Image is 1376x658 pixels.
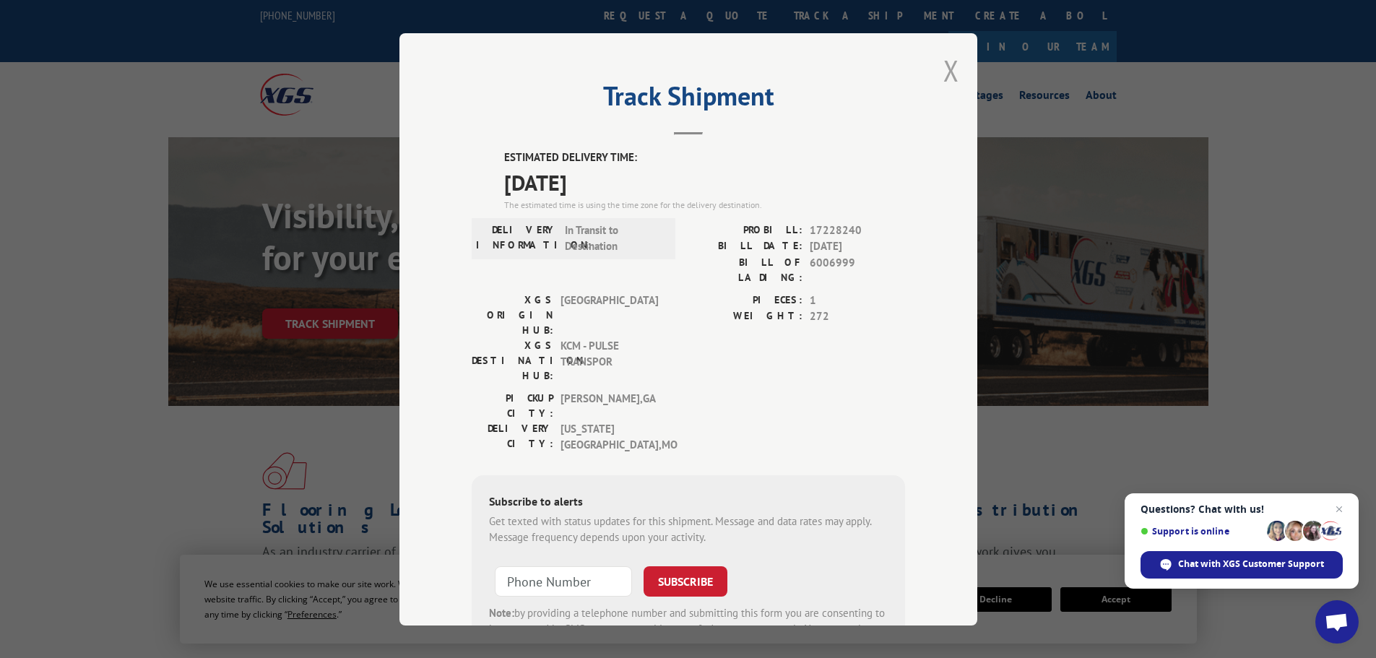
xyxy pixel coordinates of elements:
span: Chat with XGS Customer Support [1178,558,1324,571]
label: ESTIMATED DELIVERY TIME: [504,150,905,166]
span: 6006999 [810,254,905,285]
h2: Track Shipment [472,86,905,113]
div: Get texted with status updates for this shipment. Message and data rates may apply. Message frequ... [489,513,888,545]
span: [PERSON_NAME] , GA [561,390,658,420]
div: Subscribe to alerts [489,492,888,513]
label: PICKUP CITY: [472,390,553,420]
span: [US_STATE][GEOGRAPHIC_DATA] , MO [561,420,658,453]
button: SUBSCRIBE [644,566,727,596]
span: [DATE] [810,238,905,255]
label: BILL OF LADING: [688,254,802,285]
button: Close modal [943,51,959,90]
span: [GEOGRAPHIC_DATA] [561,292,658,337]
label: PIECES: [688,292,802,308]
span: 17228240 [810,222,905,238]
label: DELIVERY CITY: [472,420,553,453]
div: by providing a telephone number and submitting this form you are consenting to be contacted by SM... [489,605,888,654]
a: Open chat [1315,600,1359,644]
label: WEIGHT: [688,308,802,325]
span: Questions? Chat with us! [1141,503,1343,515]
label: BILL DATE: [688,238,802,255]
div: The estimated time is using the time zone for the delivery destination. [504,198,905,211]
span: 1 [810,292,905,308]
strong: Note: [489,605,514,619]
label: PROBILL: [688,222,802,238]
label: XGS ORIGIN HUB: [472,292,553,337]
span: KCM - PULSE TRANSPOR [561,337,658,383]
span: Support is online [1141,526,1262,537]
span: 272 [810,308,905,325]
span: Chat with XGS Customer Support [1141,551,1343,579]
label: XGS DESTINATION HUB: [472,337,553,383]
span: In Transit to Destination [565,222,662,254]
label: DELIVERY INFORMATION: [476,222,558,254]
span: [DATE] [504,165,905,198]
input: Phone Number [495,566,632,596]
